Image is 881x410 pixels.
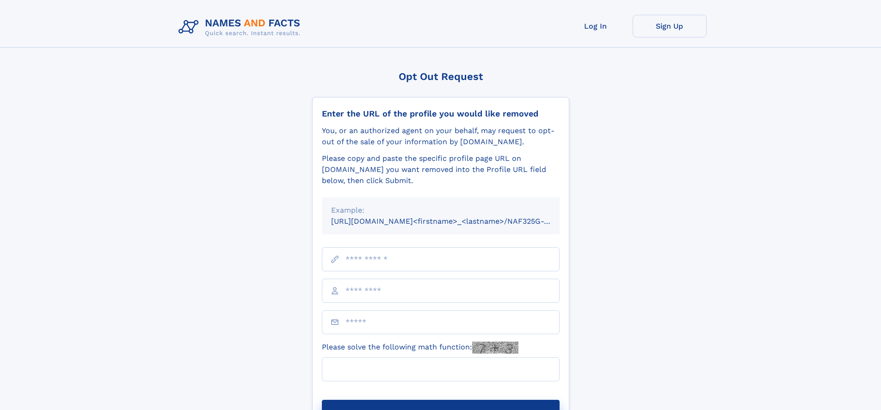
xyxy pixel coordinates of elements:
[322,153,560,186] div: Please copy and paste the specific profile page URL on [DOMAIN_NAME] you want removed into the Pr...
[312,71,569,82] div: Opt Out Request
[633,15,707,37] a: Sign Up
[175,15,308,40] img: Logo Names and Facts
[322,125,560,147] div: You, or an authorized agent on your behalf, may request to opt-out of the sale of your informatio...
[322,109,560,119] div: Enter the URL of the profile you would like removed
[331,205,550,216] div: Example:
[322,342,518,354] label: Please solve the following math function:
[331,217,577,226] small: [URL][DOMAIN_NAME]<firstname>_<lastname>/NAF325G-xxxxxxxx
[559,15,633,37] a: Log In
